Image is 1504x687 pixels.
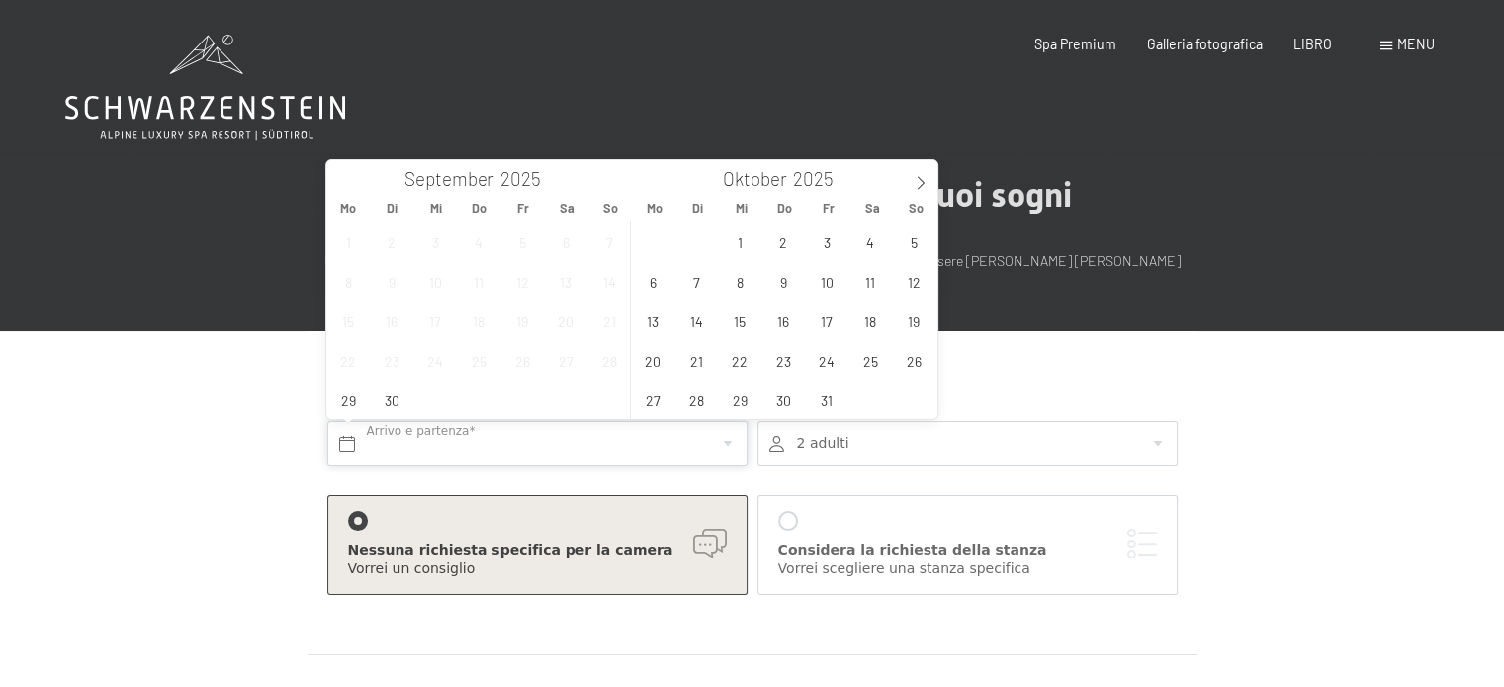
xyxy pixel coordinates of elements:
span: September 13, 2025 [547,262,585,301]
span: Fr [501,202,545,215]
span: Oktober 3, 2025 [808,222,846,261]
span: September 2, 2025 [373,222,411,261]
font: menu [1397,36,1435,52]
span: Oktober 22, 2025 [721,341,759,380]
span: Oktober 28, 2025 [677,381,716,419]
span: September 22, 2025 [329,341,368,380]
span: Oktober 6, 2025 [634,262,672,301]
span: September 12, 2025 [503,262,542,301]
span: September 24, 2025 [416,341,455,380]
span: Oktober 17, 2025 [808,301,846,340]
span: Oktober 4, 2025 [851,222,890,261]
span: Oktober 20, 2025 [634,341,672,380]
span: Do [763,202,807,215]
a: Galleria fotografica [1147,36,1263,52]
a: LIBRO [1293,36,1332,52]
span: Oktober 12, 2025 [895,262,933,301]
span: September 27, 2025 [547,341,585,380]
span: Oktober 2, 2025 [764,222,803,261]
span: Oktober 26, 2025 [895,341,933,380]
span: Oktober 9, 2025 [764,262,803,301]
span: Mo [632,202,675,215]
span: September 3, 2025 [416,222,455,261]
span: Do [458,202,501,215]
font: La vostra [324,252,380,269]
span: September 5, 2025 [503,222,542,261]
span: Oktober 19, 2025 [895,301,933,340]
span: September 11, 2025 [460,262,498,301]
span: September 20, 2025 [547,301,585,340]
span: Oktober 31, 2025 [808,381,846,419]
span: Oktober 11, 2025 [851,262,890,301]
span: Fr [807,202,850,215]
span: September 28, 2025 [590,341,629,380]
span: September 30, 2025 [373,381,411,419]
span: Oktober 23, 2025 [764,341,803,380]
span: So [588,202,632,215]
span: September 15, 2025 [329,301,368,340]
span: Oktober [723,170,787,189]
span: Oktober 13, 2025 [634,301,672,340]
span: September 7, 2025 [590,222,629,261]
span: September 17, 2025 [416,301,455,340]
span: September 8, 2025 [329,262,368,301]
input: Year [787,167,852,190]
span: Oktober 18, 2025 [851,301,890,340]
span: So [894,202,937,215]
span: September 4, 2025 [460,222,498,261]
span: September 9, 2025 [373,262,411,301]
span: September 16, 2025 [373,301,411,340]
span: Oktober 15, 2025 [721,301,759,340]
span: September 29, 2025 [329,381,368,419]
span: Oktober 29, 2025 [721,381,759,419]
span: Oktober 27, 2025 [634,381,672,419]
span: Mo [326,202,370,215]
span: September 10, 2025 [416,262,455,301]
span: September 21, 2025 [590,301,629,340]
span: September 6, 2025 [547,222,585,261]
span: Oktober 21, 2025 [677,341,716,380]
span: Sa [545,202,588,215]
span: Mi [414,202,458,215]
span: Oktober 24, 2025 [808,341,846,380]
span: Oktober 1, 2025 [721,222,759,261]
span: September 14, 2025 [590,262,629,301]
font: Vorrei scegliere una stanza specifica [778,560,1030,576]
font: Vorrei un consiglio [348,560,476,576]
span: Oktober 30, 2025 [764,381,803,419]
input: Year [494,167,560,190]
span: September 25, 2025 [460,341,498,380]
a: Spa Premium [1034,36,1116,52]
span: Mi [720,202,763,215]
span: September 19, 2025 [503,301,542,340]
span: Di [676,202,720,215]
span: September 18, 2025 [460,301,498,340]
span: September [404,170,494,189]
span: Oktober 5, 2025 [895,222,933,261]
span: Oktober 10, 2025 [808,262,846,301]
span: Oktober 8, 2025 [721,262,759,301]
span: Sa [850,202,894,215]
span: Oktober 16, 2025 [764,301,803,340]
font: Considera la richiesta della stanza [778,542,1047,558]
span: Oktober 25, 2025 [851,341,890,380]
span: September 1, 2025 [329,222,368,261]
span: Oktober 7, 2025 [677,262,716,301]
span: Di [371,202,414,215]
span: September 26, 2025 [503,341,542,380]
span: Oktober 14, 2025 [677,301,716,340]
font: Nessuna richiesta specifica per la camera [348,542,673,558]
span: September 23, 2025 [373,341,411,380]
